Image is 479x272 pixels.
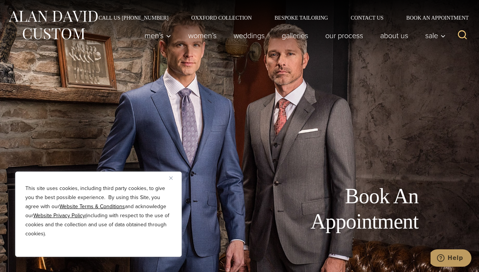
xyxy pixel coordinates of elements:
a: About Us [372,28,417,43]
a: Galleries [273,28,317,43]
button: Sale sub menu toggle [417,28,450,43]
button: Men’s sub menu toggle [136,28,180,43]
img: Alan David Custom [8,8,98,42]
a: Website Terms & Conditions [59,202,125,210]
a: Contact Us [339,15,395,20]
h1: Book An Appointment [248,184,418,234]
a: Website Privacy Policy [33,212,85,219]
p: This site uses cookies, including third party cookies, to give you the best possible experience. ... [25,184,172,238]
a: Call Us [PHONE_NUMBER] [87,15,180,20]
nav: Secondary Navigation [87,15,471,20]
iframe: Opens a widget where you can chat to one of our agents [431,249,471,268]
nav: Primary Navigation [136,28,450,43]
a: Women’s [180,28,225,43]
a: Book an Appointment [395,15,471,20]
img: Close [169,176,173,180]
a: Our Process [317,28,372,43]
a: Oxxford Collection [180,15,263,20]
button: Close [169,173,178,182]
a: Bespoke Tailoring [263,15,339,20]
a: weddings [225,28,273,43]
button: View Search Form [453,26,471,45]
